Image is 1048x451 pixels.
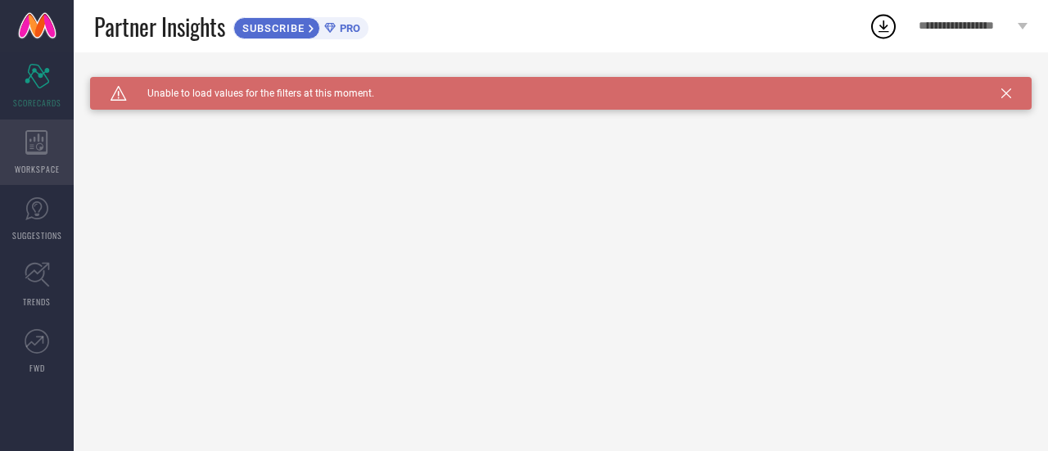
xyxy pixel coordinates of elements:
[127,88,374,99] span: Unable to load values for the filters at this moment.
[233,13,368,39] a: SUBSCRIBEPRO
[15,163,60,175] span: WORKSPACE
[13,97,61,109] span: SCORECARDS
[12,229,62,241] span: SUGGESTIONS
[234,22,309,34] span: SUBSCRIBE
[94,10,225,43] span: Partner Insights
[336,22,360,34] span: PRO
[29,362,45,374] span: FWD
[90,77,1032,90] div: Unable to load filters at this moment. Please try later.
[869,11,898,41] div: Open download list
[23,295,51,308] span: TRENDS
